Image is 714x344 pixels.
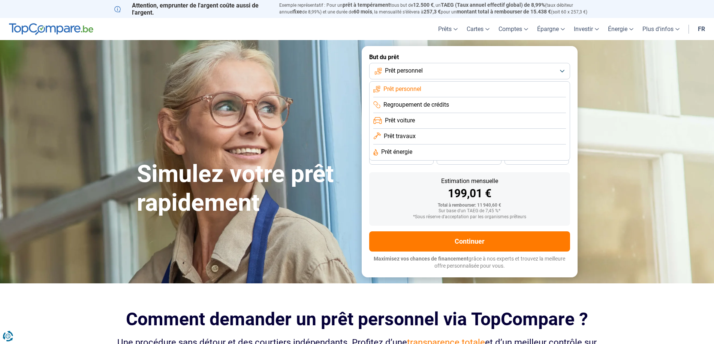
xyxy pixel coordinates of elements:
button: Prêt personnel [369,63,570,79]
span: 60 mois [353,9,372,15]
img: TopCompare [9,23,93,35]
span: fixe [293,9,302,15]
a: fr [693,18,710,40]
span: 257,3 € [424,9,441,15]
span: Prêt travaux [384,132,416,140]
h1: Simulez votre prêt rapidement [137,160,353,217]
button: Continuer [369,231,570,252]
span: 12.500 € [413,2,434,8]
span: TAEG (Taux annuel effectif global) de 8,99% [441,2,545,8]
span: Prêt voiture [385,116,415,125]
div: Sur base d'un TAEG de 7,45 %* [375,208,564,214]
span: 36 mois [393,157,410,161]
span: 30 mois [461,157,477,161]
span: Prêt personnel [383,85,421,93]
span: 24 mois [528,157,545,161]
label: But du prêt [369,54,570,61]
a: Prêts [434,18,462,40]
a: Énergie [603,18,638,40]
a: Investir [569,18,603,40]
p: grâce à nos experts et trouvez la meilleure offre personnalisée pour vous. [369,255,570,270]
p: Exemple représentatif : Pour un tous but de , un (taux débiteur annuel de 8,99%) et une durée de ... [279,2,600,15]
p: Attention, emprunter de l'argent coûte aussi de l'argent. [114,2,270,16]
span: prêt à tempérament [343,2,390,8]
div: 199,01 € [375,188,564,199]
a: Cartes [462,18,494,40]
a: Comptes [494,18,533,40]
span: Maximisez vos chances de financement [374,256,469,262]
span: Regroupement de crédits [383,101,449,109]
div: Total à rembourser: 11 940,60 € [375,203,564,208]
span: Prêt personnel [385,67,423,75]
div: Estimation mensuelle [375,178,564,184]
div: *Sous réserve d'acceptation par les organismes prêteurs [375,214,564,220]
h2: Comment demander un prêt personnel via TopCompare ? [114,309,600,329]
span: montant total à rembourser de 15.438 € [457,9,551,15]
a: Plus d'infos [638,18,684,40]
a: Épargne [533,18,569,40]
span: Prêt énergie [381,148,412,156]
